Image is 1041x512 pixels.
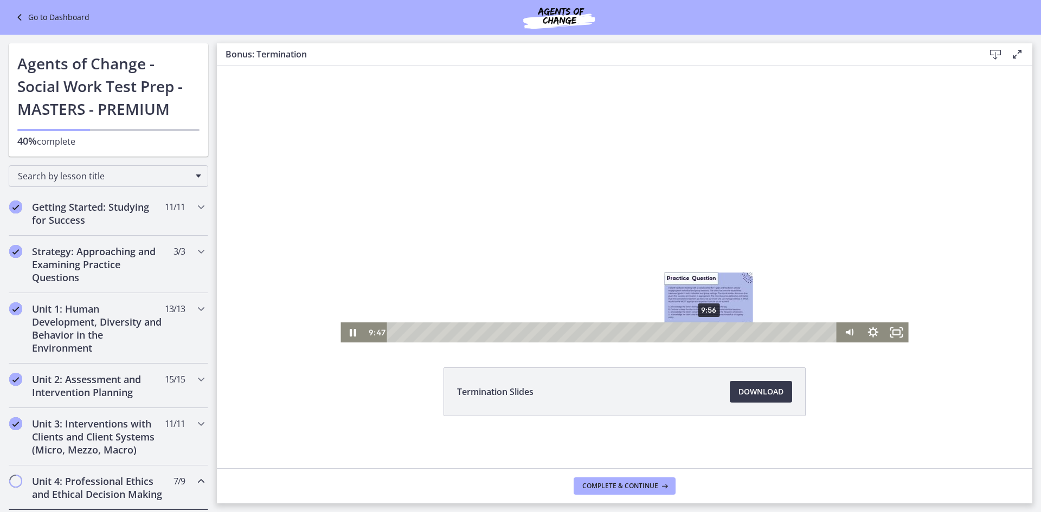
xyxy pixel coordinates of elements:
[17,134,37,147] span: 40%
[32,475,164,501] h2: Unit 4: Professional Ethics and Ethical Decision Making
[668,299,692,319] button: Fullscreen
[32,245,164,284] h2: Strategy: Approaching and Examining Practice Questions
[32,417,164,456] h2: Unit 3: Interventions with Clients and Client Systems (Micro, Mezzo, Macro)
[32,302,164,354] h2: Unit 1: Human Development, Diversity and Behavior in the Environment
[574,477,676,495] button: Complete & continue
[9,245,22,258] i: Completed
[9,417,22,430] i: Completed
[730,381,792,403] a: Download
[738,385,783,398] span: Download
[9,200,22,213] i: Completed
[226,48,967,61] h3: Bonus: Termination
[457,385,534,398] span: Termination Slides
[9,373,22,386] i: Completed
[621,299,645,319] button: Mute
[582,482,658,490] span: Complete & continue
[17,134,200,148] p: complete
[32,200,164,226] h2: Getting Started: Studying for Success
[494,4,624,30] img: Agents of Change
[18,170,190,182] span: Search by lesson title
[165,373,185,386] span: 15 / 15
[165,417,185,430] span: 11 / 11
[9,165,208,187] div: Search by lesson title
[644,299,668,319] button: Show settings menu
[32,373,164,399] h2: Unit 2: Assessment and Intervention Planning
[173,475,185,488] span: 7 / 9
[217,23,1032,342] iframe: Video Lesson
[9,302,22,315] i: Completed
[173,245,185,258] span: 3 / 3
[165,302,185,315] span: 13 / 13
[165,200,185,213] span: 11 / 11
[13,11,89,24] a: Go to Dashboard
[17,52,200,120] h1: Agents of Change - Social Work Test Prep - MASTERS - PREMIUM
